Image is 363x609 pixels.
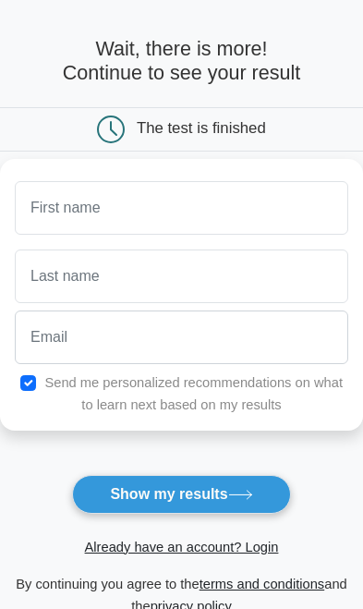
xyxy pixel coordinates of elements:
button: Show my results [72,475,290,514]
label: Send me personalized recommendations on what to learn next based on my results [44,375,343,412]
a: Already have an account? Login [85,540,279,554]
input: First name [15,181,348,235]
input: Last name [15,250,348,303]
div: The test is finished [137,119,266,137]
input: Email [15,311,348,364]
a: terms and conditions [200,577,325,591]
